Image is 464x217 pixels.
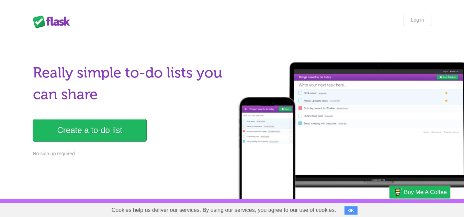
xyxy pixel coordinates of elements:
[33,119,147,142] a: Create a to-do list
[389,186,450,198] a: Buy me a coffee
[404,14,431,26] a: Log in
[33,62,228,105] h1: Really simple to-do lists you can share
[33,15,74,28] div: Flask Lists
[344,206,358,215] button: OK
[105,203,343,217] span: Cookies help us deliver our services. By using our services, you agree to our use of cookies.
[404,186,447,198] span: Buy me a coffee
[33,150,228,157] p: No sign up required
[393,186,402,198] img: Buy me a coffee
